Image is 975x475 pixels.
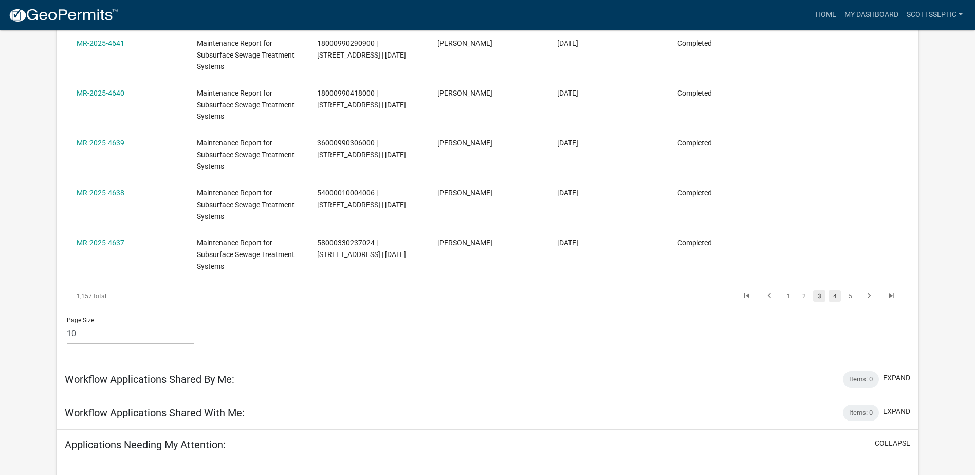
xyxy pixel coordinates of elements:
li: page 4 [827,287,842,305]
span: 09/18/2025 [557,189,578,197]
span: Completed [677,189,712,197]
span: Completed [677,89,712,97]
div: Items: 0 [843,371,879,388]
span: Scott M Ellingson [437,89,492,97]
div: 1,157 total [67,283,233,309]
li: page 5 [842,287,858,305]
a: go to next page [859,290,879,302]
span: 58000330237024 | 16201 GOLF COURSE RD | 08/29/2025 [317,239,406,259]
span: Scott M Ellingson [437,39,492,47]
a: go to first page [737,290,757,302]
a: MR-2025-4639 [77,139,124,147]
li: page 3 [812,287,827,305]
a: MR-2025-4641 [77,39,124,47]
span: Maintenance Report for Subsurface Sewage Treatment Systems [197,189,295,221]
button: collapse [875,438,910,449]
span: 36000990306000 | 40565 SHADOW DR | 08/29/2025 [317,139,406,159]
span: Completed [677,39,712,47]
span: 09/18/2025 [557,89,578,97]
span: Completed [677,239,712,247]
a: 4 [829,290,841,302]
button: expand [883,406,910,417]
h5: Workflow Applications Shared With Me: [65,407,245,419]
a: go to previous page [760,290,779,302]
a: go to last page [882,290,902,302]
span: Scott M Ellingson [437,239,492,247]
a: Home [812,5,840,25]
a: 1 [782,290,795,302]
div: Items: 0 [843,405,879,421]
span: 09/18/2025 [557,139,578,147]
button: expand [883,373,910,383]
span: Maintenance Report for Subsurface Sewage Treatment Systems [197,239,295,270]
a: 2 [798,290,810,302]
span: 18000990418000 | 14637 EAGLE LAKE RD E | 08/29/2025 [317,89,406,109]
a: scottsseptic [903,5,967,25]
span: Scott M Ellingson [437,189,492,197]
span: Maintenance Report for Subsurface Sewage Treatment Systems [197,89,295,121]
span: Maintenance Report for Subsurface Sewage Treatment Systems [197,39,295,71]
span: 18000990290900 | 37703 EAGLE LAKE LN S | 09/02/2025 [317,39,406,59]
a: MR-2025-4637 [77,239,124,247]
span: 09/18/2025 [557,39,578,47]
li: page 2 [796,287,812,305]
span: 09/18/2025 [557,239,578,247]
span: Completed [677,139,712,147]
a: My Dashboard [840,5,903,25]
h5: Workflow Applications Shared By Me: [65,373,234,386]
h5: Applications Needing My Attention: [65,439,226,451]
a: MR-2025-4638 [77,189,124,197]
li: page 1 [781,287,796,305]
a: MR-2025-4640 [77,89,124,97]
a: 3 [813,290,825,302]
span: Maintenance Report for Subsurface Sewage Treatment Systems [197,139,295,171]
a: 5 [844,290,856,302]
span: 54000010004006 | 15295 CO HWY 47 | 08/29/2025 [317,189,406,209]
span: Scott M Ellingson [437,139,492,147]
